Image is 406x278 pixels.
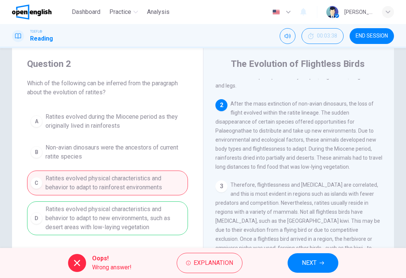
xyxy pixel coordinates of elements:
div: Mute [280,28,295,44]
span: Dashboard [72,8,100,17]
span: Wrong answer! [92,263,132,272]
button: 00:03:38 [301,28,344,44]
img: en [271,9,281,15]
button: NEXT [288,253,338,273]
div: Hide [301,28,344,44]
span: After the mass extinction of non-avian dinosaurs, the loss of flight evolved within the ratite li... [215,101,382,170]
span: 00:03:38 [317,33,337,39]
button: Explanation [177,253,242,273]
a: OpenEnglish logo [12,5,69,20]
span: Analysis [147,8,170,17]
button: Analysis [144,5,173,19]
span: END SESSION [356,33,388,39]
h1: Reading [30,34,53,43]
button: Practice [106,5,141,19]
img: Profile picture [326,6,338,18]
div: [PERSON_NAME] [344,8,373,17]
span: Practice [109,8,131,17]
img: OpenEnglish logo [12,5,52,20]
h4: The Evolution of Flightless Birds [231,58,365,70]
span: NEXT [302,258,317,268]
span: Which of the following can be inferred from the paragraph about the evolution of ratites? [27,79,188,97]
span: TOEFL® [30,29,42,34]
span: Oops! [92,254,132,263]
button: END SESSION [350,28,394,44]
span: Therefore, flightlessness and [MEDICAL_DATA] are correlated, and this is most evident in regions ... [215,182,380,269]
div: 3 [215,180,227,192]
button: Dashboard [69,5,103,19]
h4: Question 2 [27,58,188,70]
span: Explanation [194,258,233,268]
div: 2 [215,99,227,111]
